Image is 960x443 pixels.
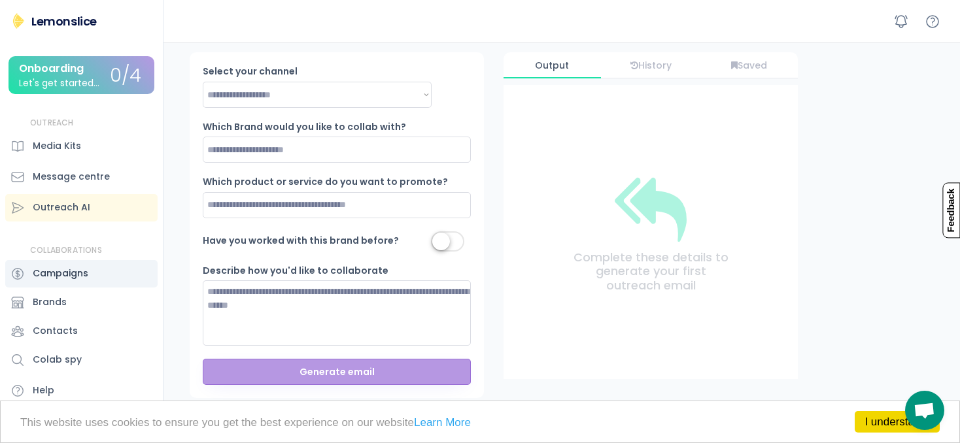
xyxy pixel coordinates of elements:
[30,245,102,256] div: COLLABORATIONS
[855,411,940,433] a: I understand!
[203,176,448,189] div: Which product or service do you want to promote?
[33,384,54,397] div: Help
[33,139,81,153] div: Media Kits
[20,417,940,428] p: This website uses cookies to ensure you get the best experience on our website
[569,250,732,293] div: Complete these details to generate your first outreach email
[10,13,26,29] img: Lemonslice
[19,63,84,74] div: Onboarding
[203,265,388,278] div: Describe how you'd like to collaborate
[19,78,99,88] div: Let's get started...
[31,13,97,29] div: Lemonslice
[33,324,78,338] div: Contacts
[602,60,700,71] div: History
[33,170,110,184] div: Message centre
[203,121,406,134] div: Which Brand would you like to collab with?
[33,295,67,309] div: Brands
[203,65,334,78] div: Select your channel
[504,60,601,71] div: Output
[203,359,471,385] button: Generate email
[701,60,798,71] div: Saved
[30,118,74,129] div: OUTREACH
[33,353,82,367] div: Colab spy
[905,391,944,430] div: Open chat
[33,201,90,214] div: Outreach AI
[110,66,141,86] div: 0/4
[203,235,399,248] div: Have you worked with this brand before?
[414,416,471,429] a: Learn More
[33,267,88,280] div: Campaigns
